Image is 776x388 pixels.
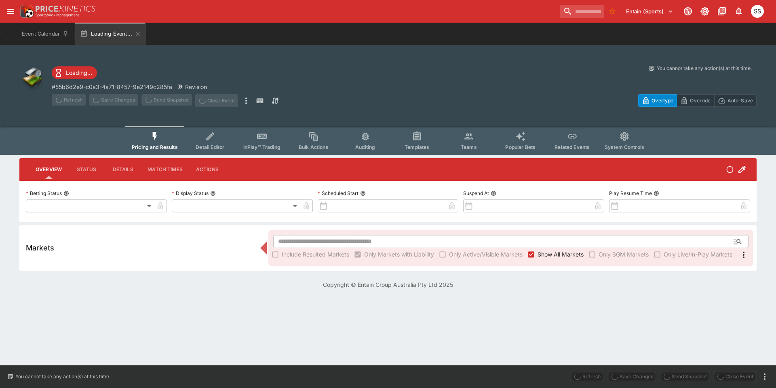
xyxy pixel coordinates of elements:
p: Override [690,96,711,105]
span: Include Resulted Markets [282,250,349,259]
p: Scheduled Start [318,190,358,197]
span: Related Events [555,144,590,150]
span: System Controls [605,144,644,150]
button: more [760,372,770,382]
button: more [241,94,251,107]
button: Notifications [732,4,746,19]
button: Event Calendar [17,23,74,45]
p: You cannot take any action(s) at this time. [657,65,752,72]
p: Auto-Save [727,96,753,105]
svg: More [739,250,749,260]
button: Overtype [638,94,677,107]
img: PriceKinetics Logo [18,3,34,19]
span: Show All Markets [538,250,584,259]
p: Display Status [172,190,209,197]
span: Templates [405,144,429,150]
img: other.png [19,65,45,91]
p: You cannot take any action(s) at this time. [15,373,110,380]
div: Event type filters [125,126,651,155]
button: Loading Event... [75,23,146,45]
span: Only SGM Markets [599,250,649,259]
p: Play Resume Time [609,190,652,197]
button: Details [105,160,141,179]
button: Play Resume Time [654,191,659,196]
p: Overtype [652,96,673,105]
button: No Bookmarks [606,5,619,18]
p: Suspend At [463,190,489,197]
button: Overview [29,160,68,179]
button: Sam Somerville [749,2,766,20]
h5: Markets [26,243,54,252]
button: Display Status [210,191,216,196]
span: Bulk Actions [299,144,329,150]
img: PriceKinetics [36,6,95,12]
button: Override [677,94,714,107]
button: Select Tenant [621,5,678,18]
button: Toggle light/dark mode [698,4,712,19]
span: Only Markets with Liability [364,250,434,259]
span: Pricing and Results [132,144,178,150]
div: Sam Somerville [751,5,764,18]
button: Auto-Save [714,94,757,107]
span: Auditing [355,144,375,150]
input: search [560,5,604,18]
img: Sportsbook Management [36,13,79,17]
button: Betting Status [63,191,69,196]
span: Detail Editor [196,144,224,150]
p: Copy To Clipboard [52,83,172,91]
span: Only Active/Visible Markets [449,250,523,259]
p: Betting Status [26,190,62,197]
span: Only Live/In-Play Markets [664,250,732,259]
p: Revision [185,83,207,91]
button: Open [730,234,745,249]
button: Status [68,160,105,179]
span: Teams [461,144,477,150]
button: Suspend At [491,191,496,196]
p: Loading... [66,68,92,77]
span: InPlay™ Trading [243,144,280,150]
button: open drawer [3,4,18,19]
button: Documentation [715,4,729,19]
button: Scheduled Start [360,191,366,196]
button: Match Times [141,160,189,179]
button: Connected to PK [681,4,695,19]
span: Popular Bets [505,144,536,150]
button: Actions [189,160,226,179]
div: Start From [638,94,757,107]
